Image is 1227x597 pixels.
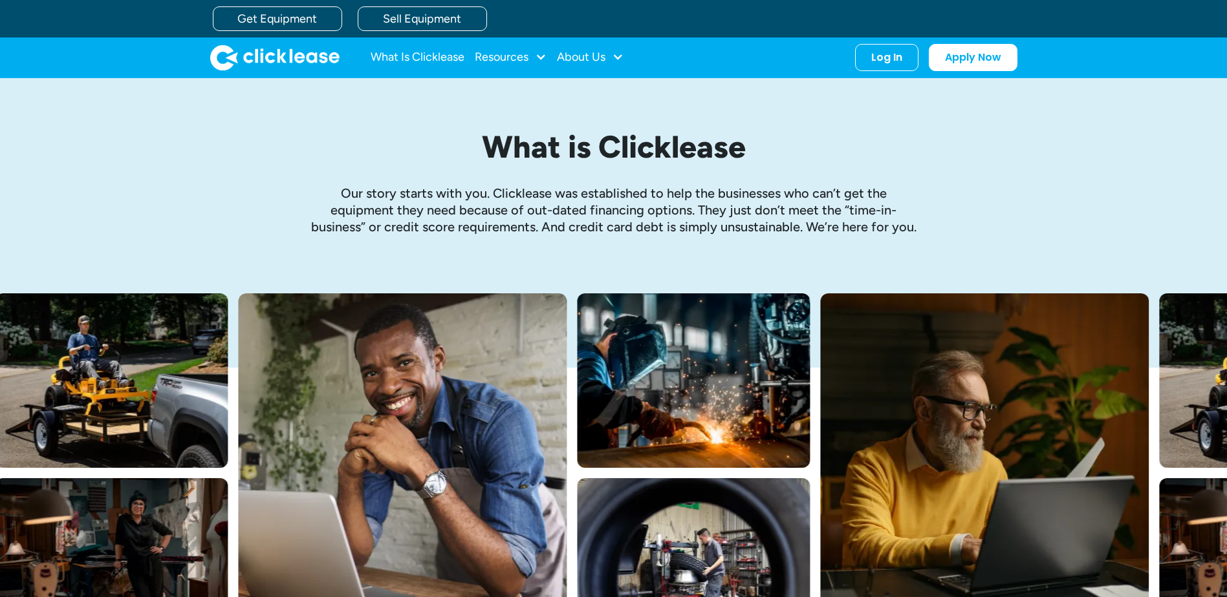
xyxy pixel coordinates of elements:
a: Sell Equipment [358,6,487,31]
a: Get Equipment [213,6,342,31]
img: A welder in a large mask working on a large pipe [577,293,810,468]
div: About Us [557,45,624,70]
a: Apply Now [929,44,1017,71]
div: Resources [475,45,547,70]
div: Log In [871,51,902,64]
h1: What is Clicklease [310,130,918,164]
p: Our story starts with you. Clicklease was established to help the businesses who can’t get the eq... [310,185,918,235]
img: Clicklease logo [210,45,340,70]
a: What Is Clicklease [371,45,464,70]
a: home [210,45,340,70]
